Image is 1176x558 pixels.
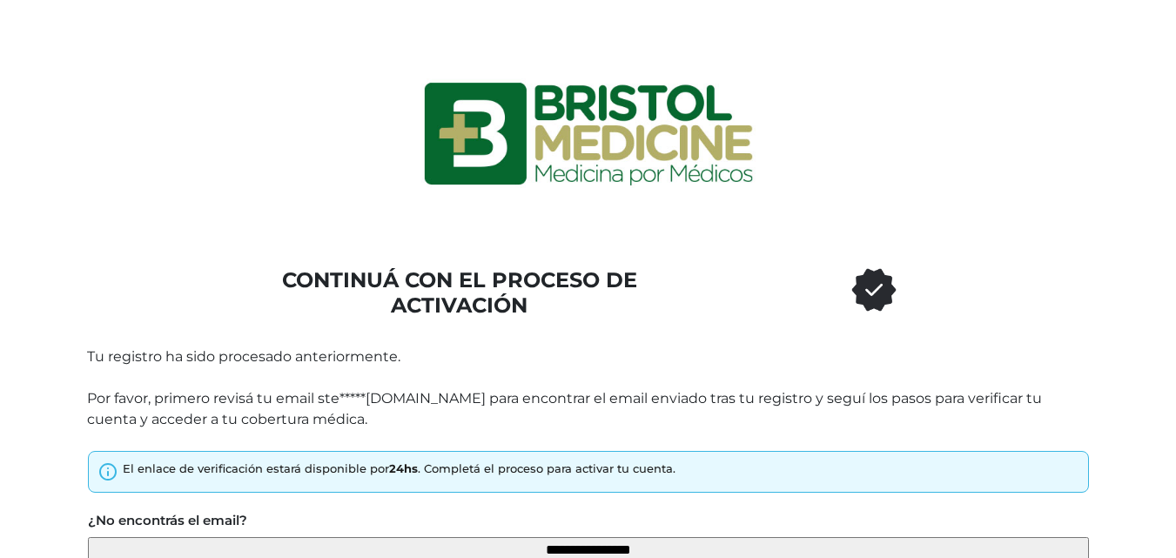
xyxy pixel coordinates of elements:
label: ¿No encontrás el email? [88,511,247,531]
strong: 24hs [389,461,418,475]
div: El enlace de verificación estará disponible por . Completá el proceso para activar tu cuenta. [123,461,675,478]
h1: CONTINUÁ CON EL PROCESO DE ACTIVACIÓN [252,268,668,319]
img: logo_ingresarbristol.jpg [353,21,823,247]
p: Tu registro ha sido procesado anteriormente. Por favor, primero revisá tu email ste*****[DOMAIN_N... [87,346,1090,430]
